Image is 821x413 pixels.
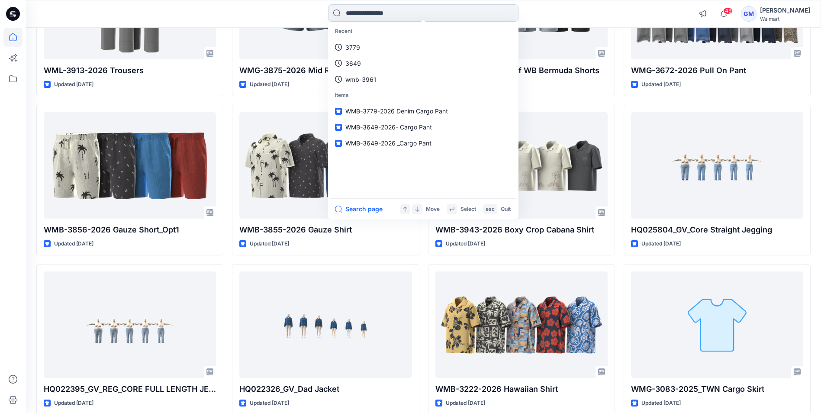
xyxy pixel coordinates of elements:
[239,224,412,236] p: WMB-3855-2026 Gauze Shirt
[460,205,476,214] p: Select
[250,80,289,89] p: Updated [DATE]
[435,112,608,218] a: WMB-3943-2026 Boxy Crop Cabana Shirt
[631,224,803,236] p: HQ025804_GV_Core Straight Jegging
[641,239,681,248] p: Updated [DATE]
[44,271,216,378] a: HQ022395_GV_REG_CORE FULL LENGTH JEGGING
[446,399,485,408] p: Updated [DATE]
[54,239,93,248] p: Updated [DATE]
[345,107,448,115] span: WMB-3779-2026 Denim Cargo Pant
[250,239,289,248] p: Updated [DATE]
[641,80,681,89] p: Updated [DATE]
[631,383,803,395] p: WMG-3083-2025_TWN Cargo Skirt
[435,65,608,77] p: WMG-3996-2026_Self WB Bermuda Shorts
[239,383,412,395] p: HQ022326_GV_Dad Jacket
[345,59,361,68] p: 3649
[54,399,93,408] p: Updated [DATE]
[741,6,757,22] div: GM
[54,80,93,89] p: Updated [DATE]
[345,139,431,147] span: WMB-3649-2026 _Cargo Pant
[345,43,360,52] p: 3779
[330,135,517,151] a: WMB-3649-2026 _Cargo Pant
[239,112,412,218] a: WMB-3855-2026 Gauze Shirt
[44,224,216,236] p: WMB-3856-2026 Gauze Short_Opt1
[239,65,412,77] p: WMG-3875-2026 Mid Rise Shortie-Inseam 3
[330,103,517,119] a: WMB-3779-2026 Denim Cargo Pant
[446,239,485,248] p: Updated [DATE]
[435,224,608,236] p: WMB-3943-2026 Boxy Crop Cabana Shirt
[631,112,803,218] a: HQ025804_GV_Core Straight Jegging
[330,39,517,55] a: 3779
[44,65,216,77] p: WML-3913-2026 Trousers
[641,399,681,408] p: Updated [DATE]
[345,123,432,131] span: WMB-3649-2026- Cargo Pant
[435,383,608,395] p: WMB-3222-2026 Hawaiian Shirt
[760,16,810,22] div: Walmart
[330,55,517,71] a: 3649
[723,7,733,14] span: 49
[486,205,495,214] p: esc
[631,271,803,378] a: WMG-3083-2025_TWN Cargo Skirt
[330,119,517,135] a: WMB-3649-2026- Cargo Pant
[330,87,517,103] p: Items
[330,71,517,87] a: wmb-3961
[501,205,511,214] p: Quit
[760,5,810,16] div: [PERSON_NAME]
[435,271,608,378] a: WMB-3222-2026 Hawaiian Shirt
[44,383,216,395] p: HQ022395_GV_REG_CORE FULL LENGTH JEGGING
[426,205,440,214] p: Move
[239,271,412,378] a: HQ022326_GV_Dad Jacket
[44,112,216,218] a: WMB-3856-2026 Gauze Short_Opt1
[335,204,383,214] button: Search page
[631,65,803,77] p: WMG-3672-2026 Pull On Pant
[345,75,377,84] p: wmb-3961
[250,399,289,408] p: Updated [DATE]
[330,23,517,39] p: Recent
